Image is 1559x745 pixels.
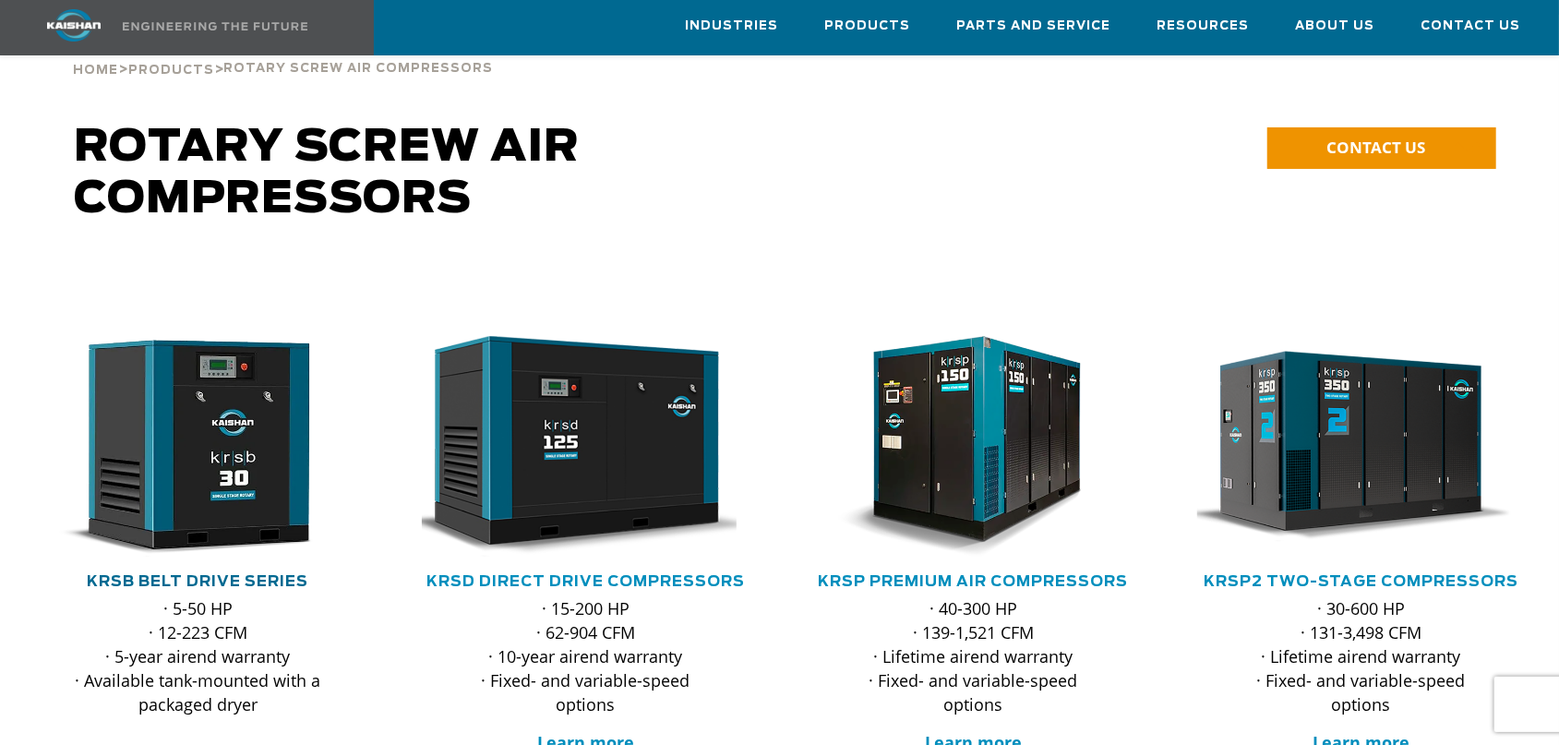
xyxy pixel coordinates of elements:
[846,596,1101,716] p: · 40-300 HP · 139-1,521 CFM · Lifetime airend warranty · Fixed- and variable-speed options
[1204,574,1518,589] a: KRSP2 Two-Stage Compressors
[686,16,779,37] span: Industries
[825,16,911,37] span: Products
[1267,127,1496,169] a: CONTACT US
[128,61,214,78] a: Products
[34,336,363,558] div: krsb30
[825,1,911,51] a: Products
[123,22,307,30] img: Engineering the future
[224,63,494,75] span: Rotary Screw Air Compressors
[73,61,118,78] a: Home
[426,574,745,589] a: KRSD Direct Drive Compressors
[1421,16,1521,37] span: Contact Us
[73,65,118,77] span: Home
[819,574,1129,589] a: KRSP Premium Air Compressors
[1296,1,1375,51] a: About Us
[1157,1,1250,51] a: Resources
[20,336,349,558] img: krsb30
[1157,16,1250,37] span: Resources
[686,1,779,51] a: Industries
[408,336,737,558] img: krsd125
[88,574,309,589] a: KRSB Belt Drive Series
[957,1,1111,51] a: Parts and Service
[1421,1,1521,51] a: Contact Us
[128,65,214,77] span: Products
[957,16,1111,37] span: Parts and Service
[1296,16,1375,37] span: About Us
[422,336,750,558] div: krsd125
[1326,137,1425,158] span: CONTACT US
[796,336,1124,558] img: krsp150
[1197,336,1526,558] div: krsp350
[74,126,581,222] span: Rotary Screw Air Compressors
[1183,336,1512,558] img: krsp350
[459,596,714,716] p: · 15-200 HP · 62-904 CFM · 10-year airend warranty · Fixed- and variable-speed options
[1234,596,1489,716] p: · 30-600 HP · 131-3,498 CFM · Lifetime airend warranty · Fixed- and variable-speed options
[5,9,143,42] img: kaishan logo
[809,336,1138,558] div: krsp150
